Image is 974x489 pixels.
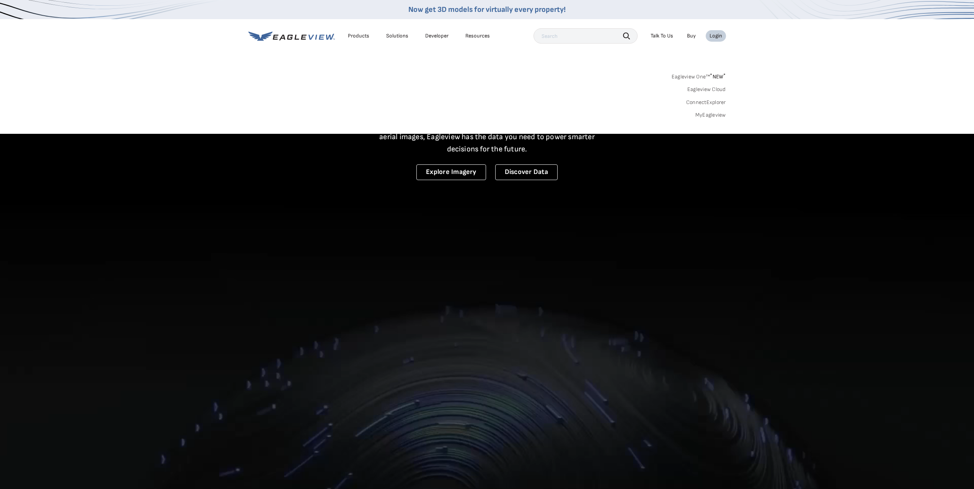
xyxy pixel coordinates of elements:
a: Discover Data [495,164,558,180]
input: Search [533,28,638,44]
a: MyEagleview [695,112,726,119]
a: Buy [687,32,696,39]
div: Solutions [386,32,408,39]
span: NEW [710,73,726,80]
a: Developer [425,32,449,39]
a: Eagleview Cloud [687,86,726,93]
div: Talk To Us [651,32,673,39]
div: Login [710,32,722,39]
div: Products [348,32,369,39]
a: Now get 3D models for virtually every property! [408,5,566,14]
a: Eagleview One™*NEW* [672,71,726,80]
a: ConnectExplorer [686,99,726,106]
a: Explore Imagery [416,164,486,180]
p: A new era starts here. Built on more than 3.5 billion high-resolution aerial images, Eagleview ha... [370,119,604,155]
div: Resources [465,32,490,39]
